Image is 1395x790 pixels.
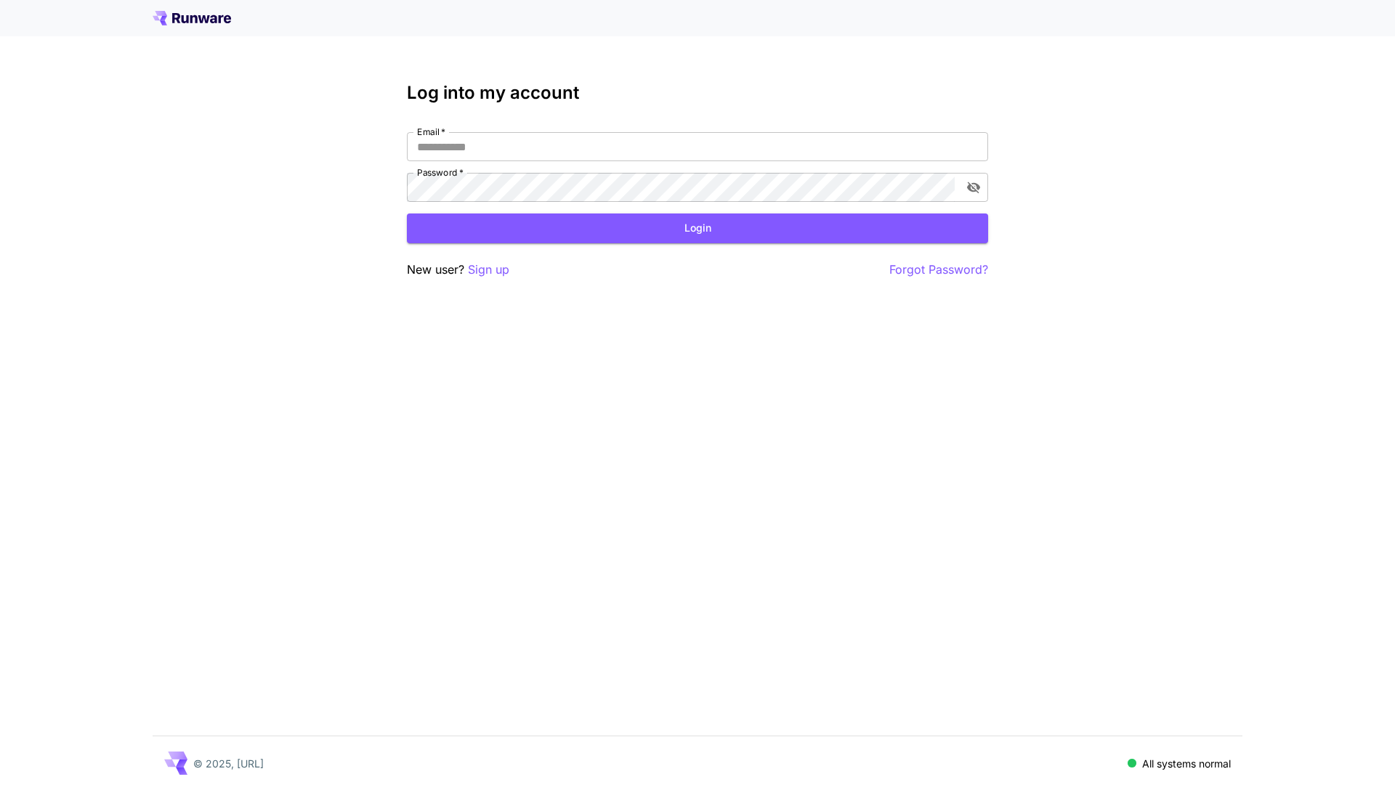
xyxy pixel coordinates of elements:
p: New user? [407,261,509,279]
p: All systems normal [1142,756,1231,771]
button: Login [407,213,988,243]
h3: Log into my account [407,83,988,103]
button: Forgot Password? [889,261,988,279]
button: Sign up [468,261,509,279]
label: Password [417,166,464,179]
button: toggle password visibility [961,174,987,200]
p: © 2025, [URL] [193,756,264,771]
label: Email [417,126,445,138]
